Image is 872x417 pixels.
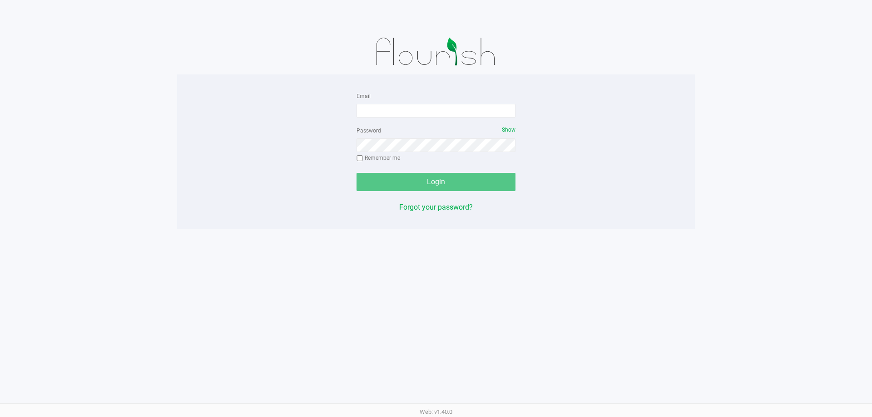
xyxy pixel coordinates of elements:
label: Email [357,92,371,100]
label: Password [357,127,381,135]
input: Remember me [357,155,363,162]
span: Show [502,127,515,133]
label: Remember me [357,154,400,162]
button: Forgot your password? [399,202,473,213]
span: Web: v1.40.0 [420,408,452,415]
